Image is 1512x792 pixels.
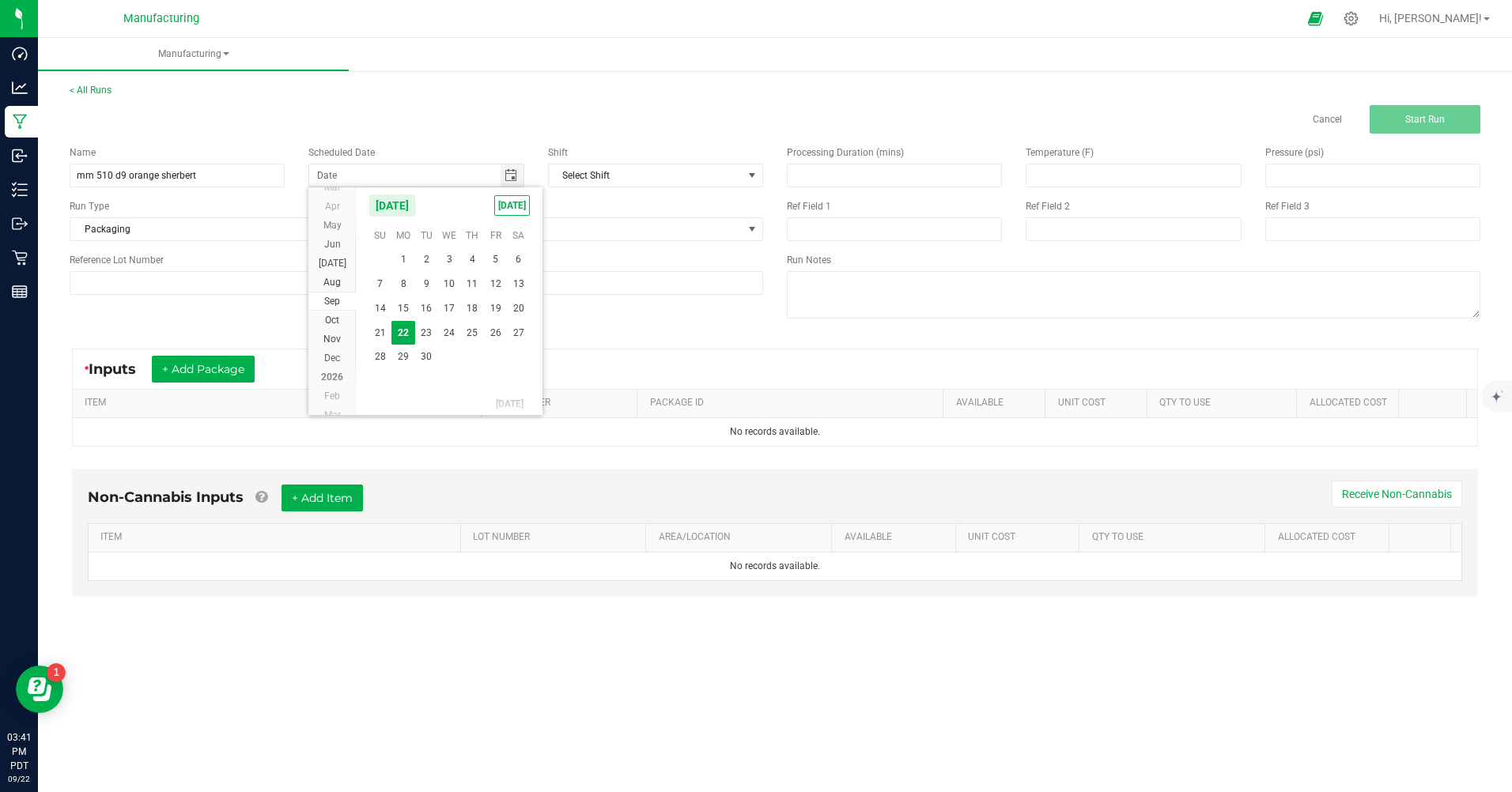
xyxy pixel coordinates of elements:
[1026,147,1094,158] span: Temperature (F)
[16,666,63,713] iframe: Resource center
[415,345,438,369] span: 30
[415,296,438,321] td: Tuesday, September 16, 2025
[438,296,461,321] span: 17
[507,296,530,321] td: Saturday, September 20, 2025
[282,485,363,511] button: + Add Item
[956,397,1039,409] a: AVAILABLESortable
[321,371,343,383] span: 2026
[1313,113,1342,126] a: Cancel
[391,345,414,369] span: 29
[12,114,28,130] inline-svg: Manufacturing
[461,247,484,272] td: Thursday, September 4, 2025
[324,390,340,402] span: Feb
[391,296,414,321] span: 15
[391,345,414,369] td: Monday, September 29, 2025
[391,321,414,345] td: Monday, September 22, 2025
[461,296,484,321] span: 18
[324,353,340,364] span: Dec
[507,247,530,272] td: Saturday, September 6, 2025
[70,255,164,266] span: Reference Lot Number
[70,147,96,158] span: Name
[415,247,438,272] td: Tuesday, September 2, 2025
[484,247,507,272] td: Friday, September 5, 2025
[324,409,341,421] span: Mar
[12,46,28,62] inline-svg: Dashboard
[548,147,568,158] span: Shift
[1092,531,1259,544] a: QTY TO USESortable
[12,80,28,96] inline-svg: Analytics
[1058,397,1141,409] a: Unit CostSortable
[12,250,28,266] inline-svg: Retail
[493,397,631,409] a: LOT NUMBERSortable
[650,397,937,409] a: PACKAGE IDSortable
[1265,201,1310,212] span: Ref Field 3
[549,164,743,187] span: Select Shift
[484,272,507,296] td: Friday, September 12, 2025
[369,321,391,345] span: 21
[484,321,507,345] span: 26
[369,272,391,296] span: 7
[507,224,530,247] th: Sa
[324,239,341,250] span: Jun
[319,258,346,269] span: [DATE]
[324,296,340,307] span: Sep
[1405,114,1445,125] span: Start Run
[325,315,339,326] span: Oct
[461,224,484,247] th: Th
[484,321,507,345] td: Friday, September 26, 2025
[152,356,255,383] button: + Add Package
[7,773,31,785] p: 09/22
[70,85,112,96] a: < All Runs
[438,321,461,345] td: Wednesday, September 24, 2025
[1379,12,1482,25] span: Hi, [PERSON_NAME]!
[369,321,391,345] td: Sunday, September 21, 2025
[88,488,244,506] span: Non-Cannabis Inputs
[415,272,438,296] td: Tuesday, September 9, 2025
[415,321,438,345] td: Tuesday, September 23, 2025
[501,164,524,187] span: Toggle calendar
[70,218,384,240] span: Packaging
[391,224,414,247] th: Mo
[484,247,507,272] span: 5
[461,321,484,345] td: Thursday, September 25, 2025
[38,38,349,71] a: Manufacturing
[507,296,530,321] span: 20
[484,272,507,296] span: 12
[1026,201,1070,212] span: Ref Field 2
[968,531,1073,544] a: Unit CostSortable
[484,296,507,321] span: 19
[484,224,507,247] th: Fr
[12,148,28,164] inline-svg: Inbound
[1298,3,1333,34] span: Open Ecommerce Menu
[1159,397,1290,409] a: QTY TO USESortable
[309,164,501,187] input: Date
[415,272,438,296] span: 9
[391,321,414,345] span: 22
[1332,481,1462,507] button: Receive Non-Cannabis
[73,418,1477,446] td: No records available.
[438,272,461,296] span: 10
[100,531,454,544] a: ITEMSortable
[369,345,391,369] span: 28
[7,730,31,773] p: 03:41 PM PDT
[845,531,950,544] a: AVAILABLESortable
[438,247,461,272] td: Wednesday, September 3, 2025
[461,272,484,296] td: Thursday, September 11, 2025
[47,663,66,682] iframe: Resource center unread badge
[461,247,484,272] span: 4
[415,345,438,369] td: Tuesday, September 30, 2025
[461,321,484,345] span: 25
[787,255,831,266] span: Run Notes
[461,296,484,321] td: Thursday, September 18, 2025
[369,296,391,321] td: Sunday, September 14, 2025
[1401,531,1445,544] a: Sortable
[507,247,530,272] span: 6
[89,360,152,378] span: Inputs
[415,321,438,345] span: 23
[1411,397,1460,409] a: Sortable
[391,272,414,296] span: 8
[12,216,28,232] inline-svg: Outbound
[415,224,438,247] th: Tu
[391,247,414,272] td: Monday, September 1, 2025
